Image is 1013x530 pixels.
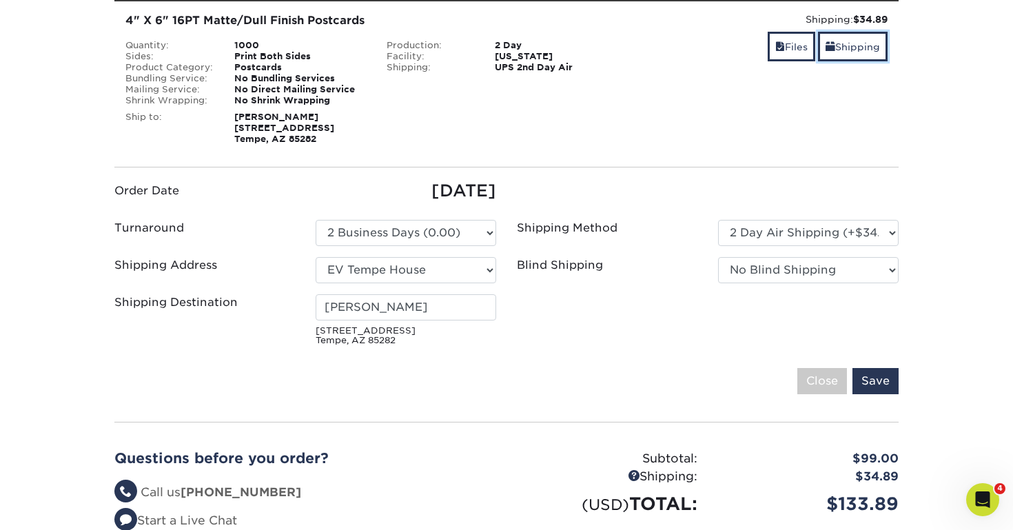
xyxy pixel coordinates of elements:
small: [STREET_ADDRESS] Tempe, AZ 85282 [316,326,496,346]
label: Shipping Method [517,220,617,236]
strong: $34.89 [853,14,888,25]
label: Turnaround [114,220,184,236]
div: TOTAL: [506,491,708,517]
div: Mailing Service: [115,84,224,95]
div: $99.00 [708,450,909,468]
small: (USD) [582,496,629,513]
label: Blind Shipping [517,257,603,274]
h2: Questions before you order? [114,450,496,467]
div: 1000 [224,40,376,51]
div: 4" X 6" 16PT Matte/Dull Finish Postcards [125,12,626,29]
iframe: Intercom live chat [966,483,999,516]
span: files [775,41,785,52]
div: Production: [376,40,485,51]
div: Bundling Service: [115,73,224,84]
div: Shipping: [376,62,485,73]
input: Save [852,368,899,394]
iframe: Google Customer Reviews [3,488,117,525]
input: Close [797,368,847,394]
div: $133.89 [708,491,909,517]
label: Shipping Destination [114,294,238,311]
div: UPS 2nd Day Air [484,62,637,73]
label: Shipping Address [114,257,217,274]
div: Shipping: [647,12,888,26]
div: No Bundling Services [224,73,376,84]
div: Quantity: [115,40,224,51]
div: No Shrink Wrapping [224,95,376,106]
span: 4 [994,483,1005,494]
div: Shrink Wrapping: [115,95,224,106]
li: Call us [114,484,496,502]
div: [US_STATE] [484,51,637,62]
strong: [PHONE_NUMBER] [181,485,301,499]
span: shipping [826,41,835,52]
div: No Direct Mailing Service [224,84,376,95]
a: Start a Live Chat [114,513,237,527]
a: Files [768,32,815,61]
div: 2 Day [484,40,637,51]
div: Shipping: [506,468,708,486]
label: Order Date [114,183,179,199]
div: $34.89 [708,468,909,486]
div: [DATE] [316,179,496,203]
div: Subtotal: [506,450,708,468]
div: Postcards [224,62,376,73]
div: Product Category: [115,62,224,73]
div: Facility: [376,51,485,62]
div: Print Both Sides [224,51,376,62]
strong: [PERSON_NAME] [STREET_ADDRESS] Tempe, AZ 85282 [234,112,334,144]
div: Ship to: [115,112,224,145]
a: Shipping [818,32,888,61]
div: Sides: [115,51,224,62]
